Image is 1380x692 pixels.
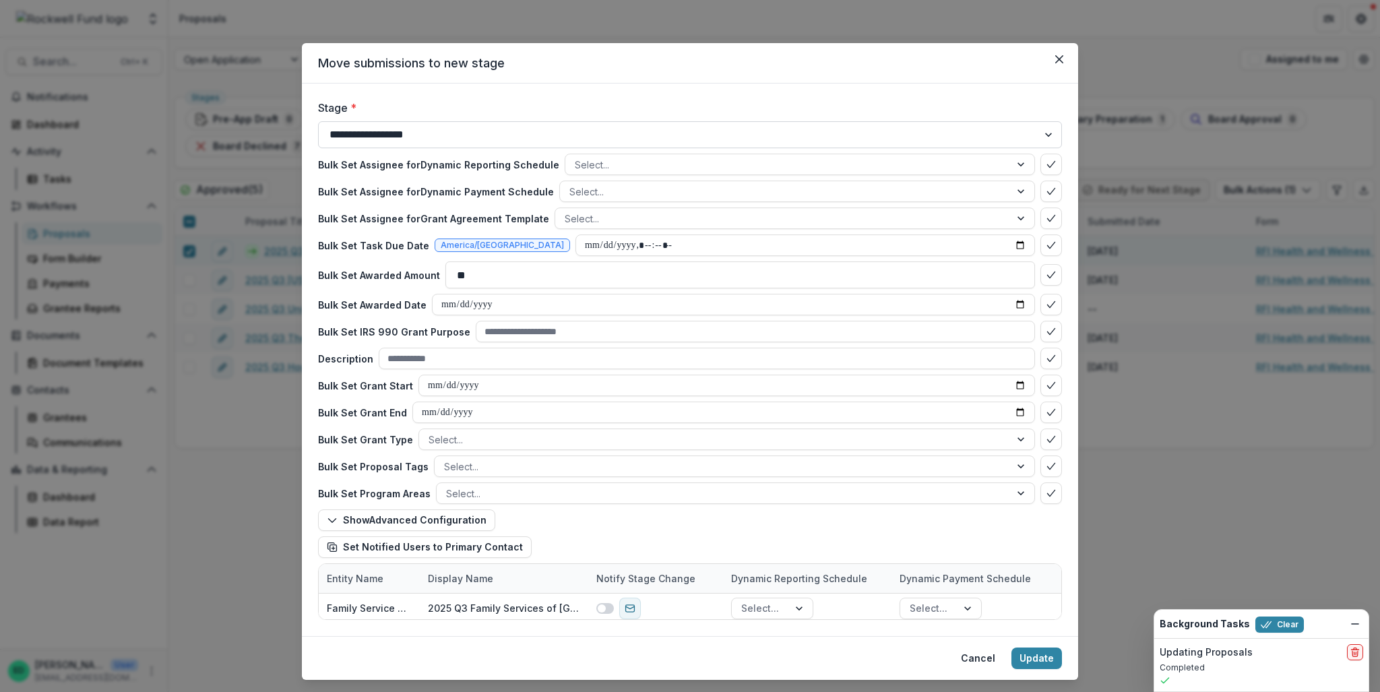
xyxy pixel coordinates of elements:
button: Clear [1255,617,1304,633]
div: Dynamic Payment Schedule [891,571,1039,586]
button: bulk-confirm-option [1040,181,1062,202]
div: Family Service Center of [GEOGRAPHIC_DATA] and [GEOGRAPHIC_DATA] [327,601,412,615]
div: Display Name [420,564,588,593]
label: Stage [318,100,1054,116]
button: Update [1011,648,1062,669]
button: ShowAdvanced Configuration [318,509,495,531]
p: Bulk Set Assignee for Grant Agreement Template [318,212,549,226]
h2: Background Tasks [1160,619,1250,630]
div: Notify Stage Change [588,564,723,593]
div: Dynamic Reporting Schedule [723,564,891,593]
p: Description [318,352,373,366]
div: Display Name [420,571,501,586]
button: Cancel [953,648,1003,669]
p: Bulk Set Proposal Tags [318,460,429,474]
button: bulk-confirm-option [1040,234,1062,256]
p: Bulk Set Awarded Amount [318,268,440,282]
div: Payment Preference [1060,571,1172,586]
header: Move submissions to new stage [302,43,1078,84]
button: bulk-confirm-option [1040,348,1062,369]
div: Notify Stage Change [588,571,703,586]
button: bulk-confirm-option [1040,264,1062,286]
p: Bulk Set Assignee for Dynamic Reporting Schedule [318,158,559,172]
p: Bulk Set Task Due Date [318,239,429,253]
div: 2025 Q3 Family Services of [GEOGRAPHIC_DATA] and [GEOGRAPHIC_DATA] [428,601,580,615]
button: Close [1048,49,1070,70]
p: Bulk Set Grant End [318,406,407,420]
button: bulk-confirm-option [1040,455,1062,477]
button: bulk-confirm-option [1040,429,1062,450]
p: Bulk Set Awarded Date [318,298,427,312]
button: bulk-confirm-option [1040,154,1062,175]
button: bulk-confirm-option [1040,294,1062,315]
button: bulk-confirm-option [1040,482,1062,504]
button: bulk-confirm-option [1040,375,1062,396]
div: Entity Name [319,564,420,593]
p: Bulk Set Program Areas [318,486,431,501]
p: Bulk Set Assignee for Dynamic Payment Schedule [318,185,554,199]
div: Payment Preference [1060,564,1228,593]
p: Bulk Set IRS 990 Grant Purpose [318,325,470,339]
button: Set Notified Users to Primary Contact [318,536,532,558]
p: Bulk Set Grant Type [318,433,413,447]
p: Bulk Set Grant Start [318,379,413,393]
button: delete [1347,644,1363,660]
div: Dynamic Reporting Schedule [723,571,875,586]
h2: Updating Proposals [1160,647,1253,658]
button: Dismiss [1347,616,1363,632]
div: Entity Name [319,571,391,586]
div: Dynamic Payment Schedule [891,564,1060,593]
span: America/[GEOGRAPHIC_DATA] [441,241,564,250]
button: bulk-confirm-option [1040,321,1062,342]
button: send-email [619,598,641,619]
p: Completed [1160,662,1363,674]
button: bulk-confirm-option [1040,402,1062,423]
button: bulk-confirm-option [1040,208,1062,229]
